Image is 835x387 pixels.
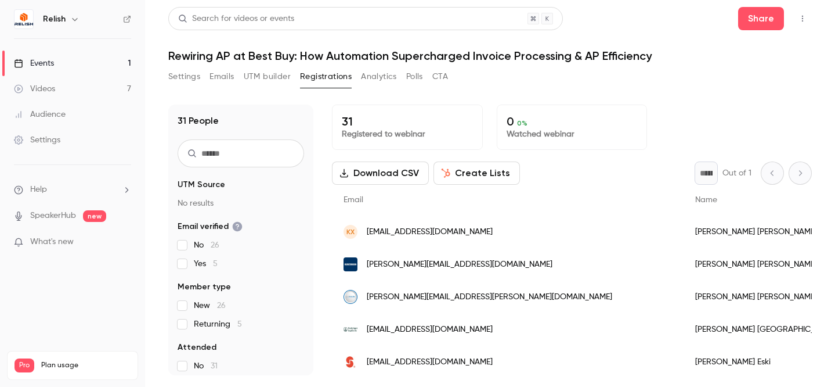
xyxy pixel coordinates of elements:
[15,359,34,372] span: Pro
[332,162,429,185] button: Download CSV
[211,241,219,249] span: 26
[342,114,473,128] p: 31
[433,162,520,185] button: Create Lists
[14,184,131,196] li: help-dropdown-opener
[517,119,527,127] span: 0 %
[507,114,638,128] p: 0
[30,236,74,248] span: What's new
[43,13,66,25] h6: Relish
[406,67,423,86] button: Polls
[300,67,352,86] button: Registrations
[507,128,638,140] p: Watched webinar
[41,361,131,370] span: Plan usage
[695,196,717,204] span: Name
[209,67,234,86] button: Emails
[194,360,218,372] span: No
[194,318,242,330] span: Returning
[432,67,448,86] button: CTA
[344,196,363,204] span: Email
[14,83,55,95] div: Videos
[178,13,294,25] div: Search for videos or events
[168,67,200,86] button: Settings
[217,302,226,310] span: 26
[194,300,226,311] span: New
[244,67,291,86] button: UTM builder
[367,356,493,368] span: [EMAIL_ADDRESS][DOMAIN_NAME]
[178,179,225,191] span: UTM Source
[342,128,473,140] p: Registered to webinar
[346,227,355,237] span: KX
[722,167,751,179] p: Out of 1
[30,184,47,196] span: Help
[14,58,54,69] div: Events
[344,290,357,304] img: elcatex.com
[178,221,243,232] span: Email verified
[194,258,218,270] span: Yes
[14,134,60,146] div: Settings
[237,320,242,328] span: 5
[194,239,219,251] span: No
[117,237,131,248] iframe: Noticeable Trigger
[361,67,397,86] button: Analytics
[178,198,304,209] p: No results
[15,10,33,28] img: Relish
[344,355,357,369] img: stepan.com
[367,291,612,303] span: [PERSON_NAME][EMAIL_ADDRESS][PERSON_NAME][DOMAIN_NAME]
[344,257,357,271] img: huntsman.com
[213,260,218,268] span: 5
[367,259,552,271] span: [PERSON_NAME][EMAIL_ADDRESS][DOMAIN_NAME]
[344,327,357,331] img: boehringer-ingelheim.com
[14,109,66,120] div: Audience
[367,324,493,336] span: [EMAIL_ADDRESS][DOMAIN_NAME]
[211,362,218,370] span: 31
[83,210,106,222] span: new
[738,7,784,30] button: Share
[367,226,493,238] span: [EMAIL_ADDRESS][DOMAIN_NAME]
[30,210,76,222] a: SpeakerHub
[178,281,231,293] span: Member type
[178,114,219,128] h1: 31 People
[168,49,812,63] h1: Rewiring AP at Best Buy: How Automation Supercharged Invoice Processing & AP Efficiency
[178,342,216,353] span: Attended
